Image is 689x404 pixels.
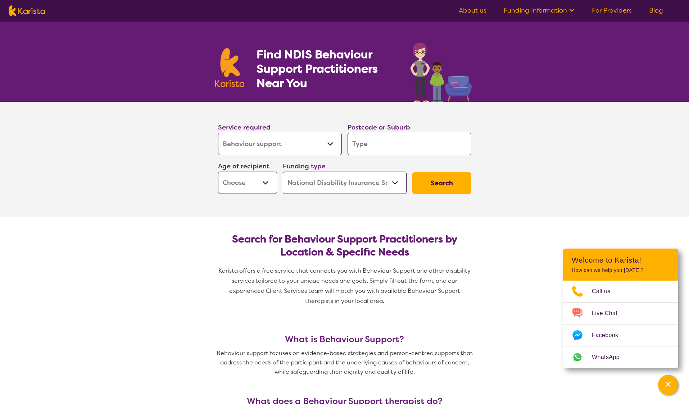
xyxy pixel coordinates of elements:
label: Age of recipient [218,162,269,171]
img: Karista logo [9,5,45,16]
img: Karista logo [215,48,245,87]
a: Funding Information [504,6,575,15]
h3: What is Behaviour Support? [215,334,474,344]
span: WhatsApp [592,352,628,363]
p: Behaviour support focuses on evidence-based strategies and person-centred supports that address t... [215,349,474,377]
div: Channel Menu [563,249,678,368]
input: Type [348,133,471,155]
h2: Welcome to Karista! [572,256,670,264]
label: Funding type [283,162,326,171]
span: Facebook [592,330,627,341]
button: Search [412,172,471,194]
span: Call us [592,286,619,297]
label: Postcode or Suburb [348,123,410,132]
h2: Search for Behaviour Support Practitioners by Location & Specific Needs [224,233,466,259]
h1: Find NDIS Behaviour Support Practitioners Near You [257,47,396,90]
p: Karista offers a free service that connects you with Behaviour Support and other disability servi... [215,266,474,306]
img: behaviour-support [408,39,474,102]
a: For Providers [592,6,632,15]
button: Channel Menu [658,375,678,395]
a: Web link opens in a new tab. [563,346,678,368]
span: Live Chat [592,308,626,319]
p: How can we help you [DATE]? [572,267,670,273]
ul: Choose channel [563,281,678,368]
a: About us [459,6,486,15]
a: Blog [649,6,663,15]
label: Service required [218,123,271,132]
